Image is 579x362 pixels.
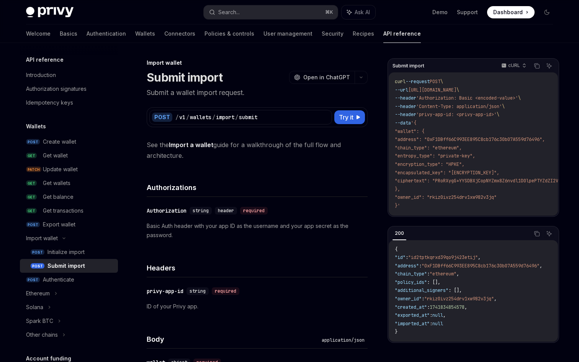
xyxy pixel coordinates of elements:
[518,95,521,101] span: \
[43,165,78,174] div: Update wallet
[26,277,40,283] span: POST
[43,192,74,201] div: Get balance
[26,98,73,107] div: Idempotency keys
[47,261,85,270] div: Submit import
[20,273,118,287] a: POSTAuthenticate
[43,275,74,284] div: Authenticate
[43,151,68,160] div: Get wallet
[26,70,56,80] div: Introduction
[212,113,215,121] div: /
[411,120,416,126] span: '{
[147,334,319,344] h4: Body
[541,6,553,18] button: Toggle dark mode
[26,55,64,64] h5: API reference
[20,162,118,176] a: PATCHUpdate wallet
[26,153,37,159] span: GET
[353,25,374,43] a: Recipes
[147,182,368,193] h4: Authorizations
[169,141,213,149] a: Import a wallet
[186,113,189,121] div: /
[235,113,238,121] div: /
[289,71,355,84] button: Open in ChatGPT
[26,167,41,172] span: PATCH
[26,289,50,298] div: Ethereum
[26,7,74,18] img: dark logo
[416,103,502,110] span: 'Content-Type: application/json'
[395,296,422,302] span: "owner_id"
[31,263,44,269] span: POST
[544,61,554,71] button: Ask AI
[26,303,43,312] div: Solana
[493,8,523,16] span: Dashboard
[494,296,497,302] span: ,
[47,247,85,257] div: Initialize import
[393,63,424,69] span: Submit import
[20,245,118,259] a: POSTInitialize import
[432,8,448,16] a: Demo
[20,82,118,96] a: Authorization signatures
[147,70,222,84] h1: Submit import
[457,8,478,16] a: Support
[395,161,465,167] span: "encryption_type": "HPKE",
[31,249,44,255] span: POST
[456,271,459,277] span: ,
[395,145,462,151] span: "chain_type": "ethereum",
[427,304,430,310] span: :
[263,25,312,43] a: User management
[497,59,530,72] button: cURL
[395,312,430,318] span: "exported_at"
[395,120,411,126] span: --data
[26,234,58,243] div: Import wallet
[395,246,397,252] span: {
[20,149,118,162] a: GETGet wallet
[26,139,40,145] span: POST
[430,321,432,327] span: :
[175,113,178,121] div: /
[440,79,443,85] span: \
[204,5,338,19] button: Search...⌘K
[147,287,183,295] div: privy-app-id
[319,336,368,344] div: application/json
[395,128,424,134] span: "wallet": {
[432,321,443,327] span: null
[240,207,268,215] div: required
[20,190,118,204] a: GETGet balance
[487,6,535,18] a: Dashboard
[218,8,240,17] div: Search...
[43,206,83,215] div: Get transactions
[430,271,456,277] span: "ethereum"
[395,194,497,200] span: "owner_id": "rkiz0ivz254drv1xw982v3jq"
[430,304,465,310] span: 1741834854578
[26,122,46,131] h5: Wallets
[26,222,40,228] span: POST
[448,287,462,293] span: : [],
[395,263,419,269] span: "address"
[322,25,343,43] a: Security
[395,321,430,327] span: "imported_at"
[43,137,76,146] div: Create wallet
[216,113,234,121] div: import
[204,25,254,43] a: Policies & controls
[395,271,427,277] span: "chain_type"
[20,96,118,110] a: Idempotency keys
[325,9,333,15] span: ⌘ K
[147,221,368,240] p: Basic Auth header with your app ID as the username and your app secret as the password.
[26,25,51,43] a: Welcome
[334,110,365,124] button: Try it
[20,68,118,82] a: Introduction
[395,79,406,85] span: curl
[424,296,494,302] span: "rkiz0ivz254drv1xw982v3jq"
[218,208,234,214] span: header
[190,113,211,121] div: wallets
[147,139,368,161] span: See the guide for a walkthrough of the full flow and architecture.
[395,287,448,293] span: "additional_signers"
[432,312,443,318] span: null
[26,330,58,339] div: Other chains
[147,207,186,215] div: Authorization
[20,204,118,218] a: GETGet transactions
[395,304,427,310] span: "created_at"
[147,302,368,311] p: ID of your Privy app.
[179,113,185,121] div: v1
[416,111,497,118] span: 'privy-app-id: <privy-app-id>'
[164,25,195,43] a: Connectors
